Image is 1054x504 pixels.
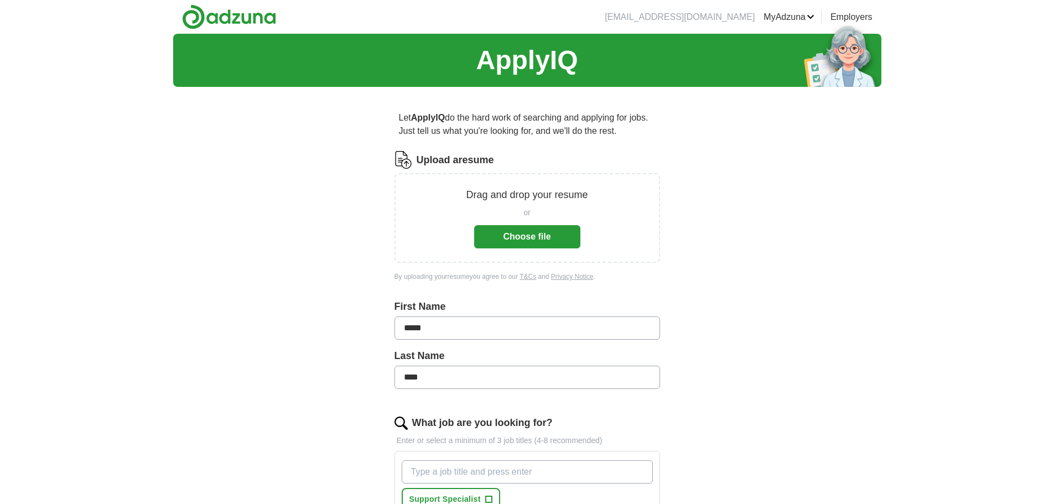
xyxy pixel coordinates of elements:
[402,460,653,484] input: Type a job title and press enter
[394,107,660,142] p: Let do the hard work of searching and applying for jobs. Just tell us what you're looking for, an...
[182,4,276,29] img: Adzuna logo
[523,207,530,219] span: or
[551,273,594,280] a: Privacy Notice
[605,11,755,24] li: [EMAIL_ADDRESS][DOMAIN_NAME]
[412,415,553,430] label: What job are you looking for?
[520,273,536,280] a: T&Cs
[394,349,660,363] label: Last Name
[394,417,408,430] img: search.png
[394,435,660,446] p: Enter or select a minimum of 3 job titles (4-8 recommended)
[411,113,445,122] strong: ApplyIQ
[476,40,578,80] h1: ApplyIQ
[394,299,660,314] label: First Name
[417,153,494,168] label: Upload a resume
[830,11,873,24] a: Employers
[394,272,660,282] div: By uploading your resume you agree to our and .
[474,225,580,248] button: Choose file
[466,188,588,202] p: Drag and drop your resume
[394,151,412,169] img: CV Icon
[764,11,814,24] a: MyAdzuna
